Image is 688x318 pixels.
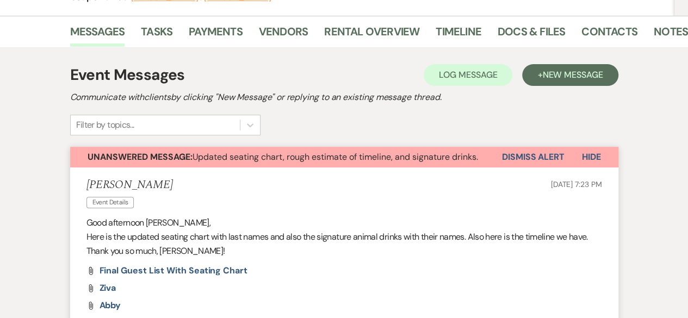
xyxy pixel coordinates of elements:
[141,23,172,47] a: Tasks
[76,119,134,132] div: Filter by topics...
[100,282,116,294] span: Ziva
[550,179,602,189] span: [DATE] 7:23 PM
[582,151,601,163] span: Hide
[436,23,481,47] a: Timeline
[542,69,603,80] span: New Message
[70,91,618,104] h2: Communicate with clients by clicking "New Message" or replying to an existing message thread.
[70,64,185,86] h1: Event Messages
[565,147,618,167] button: Hide
[100,300,121,311] span: Abby
[88,151,193,163] strong: Unanswered Message:
[502,147,565,167] button: Dismiss Alert
[581,23,637,47] a: Contacts
[100,284,116,292] a: Ziva
[70,147,502,167] button: Unanswered Message:Updated seating chart, rough estimate of timeline, and signature drinks.
[654,23,688,47] a: Notes
[86,244,602,258] p: Thank you so much, [PERSON_NAME]!
[498,23,565,47] a: Docs & Files
[100,265,247,276] span: Final Guest list with seating chart
[86,178,173,192] h5: [PERSON_NAME]
[324,23,419,47] a: Rental Overview
[86,197,134,208] span: Event Details
[424,64,512,86] button: Log Message
[86,216,602,230] p: Good afternoon [PERSON_NAME],
[70,23,125,47] a: Messages
[439,69,497,80] span: Log Message
[522,64,618,86] button: +New Message
[86,230,602,244] p: Here is the updated seating chart with last names and also the signature animal drinks with their...
[259,23,308,47] a: Vendors
[100,301,121,310] a: Abby
[88,151,478,163] span: Updated seating chart, rough estimate of timeline, and signature drinks.
[189,23,243,47] a: Payments
[100,266,247,275] a: Final Guest list with seating chart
